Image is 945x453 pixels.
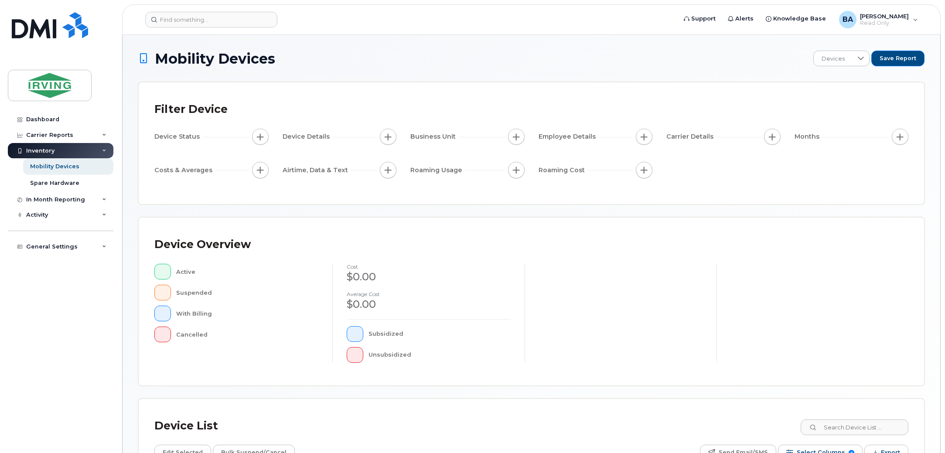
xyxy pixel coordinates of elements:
h4: Average cost [347,291,510,297]
div: $0.00 [347,297,510,312]
div: Active [176,264,319,279]
button: Save Report [871,51,925,66]
span: Mobility Devices [155,51,275,66]
span: Device Details [283,132,332,141]
span: Airtime, Data & Text [283,166,351,175]
div: Subsidized [368,326,511,342]
span: Months [795,132,822,141]
div: Cancelled [176,327,319,342]
span: Carrier Details [666,132,716,141]
div: With Billing [176,306,319,321]
input: Search Device List ... [801,419,908,435]
span: Business Unit [410,132,458,141]
div: Device List [154,415,218,437]
div: Suspended [176,285,319,300]
span: Employee Details [539,132,598,141]
span: Costs & Averages [154,166,215,175]
div: $0.00 [347,269,510,284]
span: Device Status [154,132,202,141]
span: Devices [814,51,853,67]
div: Unsubsidized [368,347,511,363]
div: Device Overview [154,233,251,256]
span: Roaming Usage [410,166,465,175]
span: Roaming Cost [539,166,587,175]
span: Save Report [880,54,916,62]
div: Filter Device [154,98,228,121]
h4: cost [347,264,510,269]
